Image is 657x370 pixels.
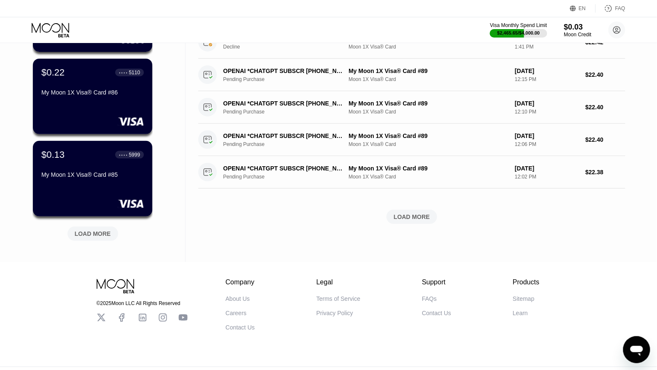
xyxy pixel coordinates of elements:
div: [DATE] [515,165,579,172]
div: OPENAI *CHATGPT SUBSCR [PHONE_NUMBER] IEPending PurchaseMy Moon 1X Visa® Card #89Moon 1X Visa® Ca... [198,59,625,91]
div: 12:15 PM [515,76,579,82]
div: Careers [226,310,247,317]
div: My Moon 1X Visa® Card #89 [349,132,508,139]
div: 12:10 PM [515,109,579,115]
div: EN [570,4,596,13]
div: FAQs [422,296,437,302]
div: Privacy Policy [316,310,353,317]
div: Terms of Service [316,296,360,302]
div: Visa Monthly Spend Limit [490,22,547,28]
div: [DATE] [515,100,579,107]
div: $22.40 [586,104,626,111]
div: My Moon 1X Visa® Card #89 [349,100,508,107]
div: LOAD MORE [198,210,625,224]
div: OPENAI *CHATGPT SUBSCR [PHONE_NUMBER] IEPending PurchaseMy Moon 1X Visa® Card #89Moon 1X Visa® Ca... [198,124,625,156]
div: LOAD MORE [394,213,430,221]
div: Pending Purchase [223,109,352,115]
div: Support [422,279,451,286]
div: $22.40 [586,71,626,78]
div: 5999 [129,152,140,158]
div: EN [579,5,586,11]
div: OPENAI *CHATGPT SUBSCR [PHONE_NUMBER] IE [223,100,343,107]
div: 12:02 PM [515,174,579,180]
div: Pending Purchase [223,141,352,147]
div: Products [513,279,539,286]
div: LOAD MORE [61,223,124,241]
div: Contact Us [422,310,451,317]
div: FAQ [596,4,625,13]
div: Visa Monthly Spend Limit$2,465.65/$4,000.00 [490,22,547,38]
div: $0.03 [564,23,592,32]
div: Sitemap [513,296,534,302]
div: Moon 1X Visa® Card [349,109,508,115]
div: $0.13 [41,149,65,160]
div: Moon 1X Visa® Card [349,76,508,82]
div: [DATE] [515,132,579,139]
div: $0.22● ● ● ●5110My Moon 1X Visa® Card #86 [33,59,152,134]
div: © 2025 Moon LLC All Rights Reserved [97,301,188,307]
div: Contact Us [226,324,255,331]
div: Moon 1X Visa® Card [349,174,508,180]
div: About Us [226,296,250,302]
div: Legal [316,279,360,286]
div: Moon Credit [564,32,592,38]
div: $22.38 [586,169,626,176]
div: FAQ [615,5,625,11]
div: Decline [223,44,352,50]
div: 1:41 PM [515,44,579,50]
div: Company [226,279,255,286]
div: $2,465.65 / $4,000.00 [497,30,540,35]
div: My Moon 1X Visa® Card #89 [349,68,508,74]
div: $0.13● ● ● ●5999My Moon 1X Visa® Card #85 [33,141,152,216]
div: $0.03Moon Credit [564,23,592,38]
div: Moon 1X Visa® Card [349,44,508,50]
div: 12:06 PM [515,141,579,147]
div: LOAD MORE [75,230,111,238]
div: OPENAI *CHATGPT SUBSCR [PHONE_NUMBER] IE [223,68,343,74]
div: My Moon 1X Visa® Card #85 [41,171,144,178]
div: Pending Purchase [223,174,352,180]
div: ● ● ● ● [119,71,127,74]
div: Learn [513,310,528,317]
div: OPENAI *CHATGPT SUBSCR [PHONE_NUMBER] IE [223,132,343,139]
div: ● ● ● ● [119,154,127,156]
div: 5110 [129,70,140,76]
div: OPENAI *CHATGPT SUBSCR [PHONE_NUMBER] IEPending PurchaseMy Moon 1X Visa® Card #89Moon 1X Visa® Ca... [198,91,625,124]
div: My Moon 1X Visa® Card #86 [41,89,144,96]
iframe: Кнопка запуска окна обмена сообщениями [623,336,650,363]
div: Pending Purchase [223,76,352,82]
div: OPENAI *CHATGPT SUBSCR [PHONE_NUMBER] IEPending PurchaseMy Moon 1X Visa® Card #89Moon 1X Visa® Ca... [198,156,625,189]
div: $22.40 [586,136,626,143]
div: My Moon 1X Visa® Card #89 [349,165,508,172]
div: $0.22 [41,67,65,78]
div: [DATE] [515,68,579,74]
div: Moon 1X Visa® Card [349,141,508,147]
div: OPENAI *CHATGPT SUBSCR [PHONE_NUMBER] IE [223,165,343,172]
